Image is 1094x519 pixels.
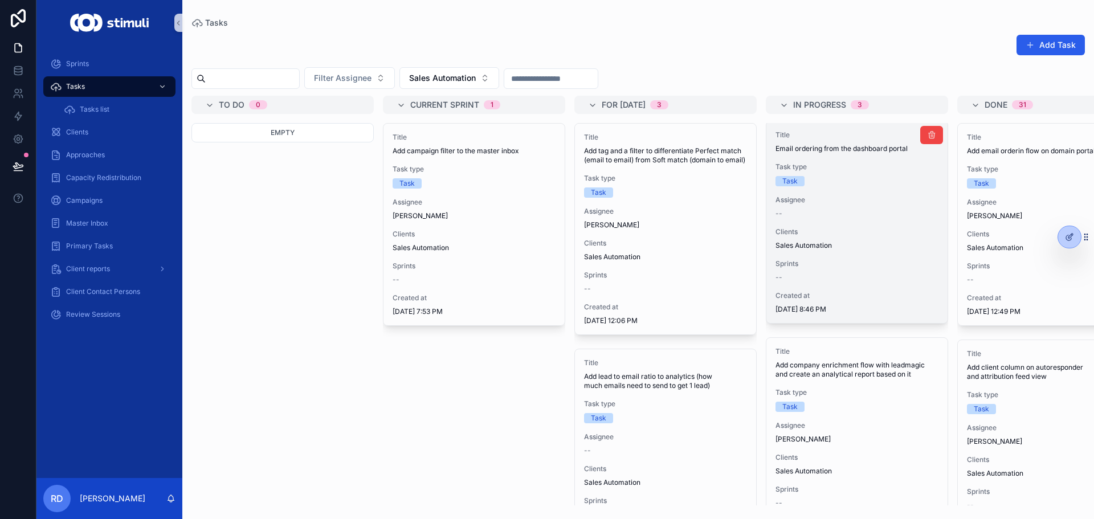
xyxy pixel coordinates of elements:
[584,432,747,442] span: Assignee
[775,195,938,205] span: Assignee
[775,241,832,250] span: Sales Automation
[775,227,938,236] span: Clients
[775,421,938,430] span: Assignee
[36,46,182,340] div: scrollable content
[775,435,831,444] span: [PERSON_NAME]
[66,59,89,68] span: Sprints
[70,14,148,32] img: App logo
[66,287,140,296] span: Client Contact Persons
[80,493,145,504] p: [PERSON_NAME]
[584,496,747,505] span: Sprints
[584,252,640,261] span: Sales Automation
[974,404,989,414] div: Task
[584,464,747,473] span: Clients
[775,388,938,397] span: Task type
[775,467,832,476] span: Sales Automation
[205,17,228,28] span: Tasks
[574,123,757,335] a: TitleAdd tag and a filter to differentiate Perfect match (email to email) from Soft match (domain...
[775,485,938,494] span: Sprints
[43,167,175,188] a: Capacity Redistribution
[66,196,103,205] span: Campaigns
[584,399,747,408] span: Task type
[43,76,175,97] a: Tasks
[314,72,372,84] span: Filter Assignee
[775,130,938,140] span: Title
[584,303,747,312] span: Created at
[584,271,747,280] span: Sprints
[775,453,938,462] span: Clients
[602,99,646,111] span: For [DATE]
[383,123,565,326] a: TitleAdd campaign filter to the master inboxTask typeTaskAssignee[PERSON_NAME]ClientsSales Automa...
[393,293,556,303] span: Created at
[409,72,476,84] span: Sales Automation
[584,133,747,142] span: Title
[393,307,556,316] span: [DATE] 7:53 PM
[967,243,1023,252] span: Sales Automation
[66,128,88,137] span: Clients
[66,264,110,273] span: Client reports
[775,273,782,282] span: --
[66,310,120,319] span: Review Sessions
[584,358,747,367] span: Title
[775,144,938,153] span: Email ordering from the dashboard portal
[43,259,175,279] a: Client reports
[393,275,399,284] span: --
[775,347,938,356] span: Title
[43,213,175,234] a: Master Inbox
[43,54,175,74] a: Sprints
[584,239,747,248] span: Clients
[775,498,782,508] span: --
[967,211,1022,220] span: [PERSON_NAME]
[43,190,175,211] a: Campaigns
[775,162,938,171] span: Task type
[219,99,244,111] span: To do
[66,219,108,228] span: Master Inbox
[584,207,747,216] span: Assignee
[256,100,260,109] div: 0
[858,100,862,109] div: 3
[591,413,606,423] div: Task
[491,100,493,109] div: 1
[1017,35,1085,55] button: Add Task
[66,150,105,160] span: Approaches
[393,211,448,220] span: [PERSON_NAME]
[584,220,639,230] span: [PERSON_NAME]
[393,133,556,142] span: Title
[43,304,175,325] a: Review Sessions
[974,178,989,189] div: Task
[80,105,109,114] span: Tasks list
[393,198,556,207] span: Assignee
[967,501,974,510] span: --
[399,178,415,189] div: Task
[775,259,938,268] span: Sprints
[967,275,974,284] span: --
[775,361,938,379] span: Add company enrichment flow with leadmagic and create an analytical report based on it
[584,478,640,487] span: Sales Automation
[584,284,591,293] span: --
[591,187,606,198] div: Task
[393,243,449,252] span: Sales Automation
[51,492,63,505] span: RD
[43,145,175,165] a: Approaches
[985,99,1007,111] span: Done
[584,146,747,165] span: Add tag and a filter to differentiate Perfect match (email to email) from Soft match (domain to e...
[782,402,798,412] div: Task
[793,99,846,111] span: In progress
[766,121,948,324] a: TitleEmail ordering from the dashboard portalTask typeTaskAssignee--ClientsSales AutomationSprint...
[775,209,782,218] span: --
[410,99,479,111] span: Current sprint
[43,281,175,302] a: Client Contact Persons
[399,67,499,89] button: Select Button
[584,372,747,390] span: Add lead to email ratio to analytics (how much emails need to send to get 1 lead)
[775,305,938,314] span: [DATE] 8:46 PM
[967,469,1023,478] span: Sales Automation
[584,446,591,455] span: --
[393,165,556,174] span: Task type
[584,174,747,183] span: Task type
[775,291,938,300] span: Created at
[584,316,747,325] span: [DATE] 12:06 PM
[43,236,175,256] a: Primary Tasks
[66,242,113,251] span: Primary Tasks
[393,261,556,271] span: Sprints
[657,100,662,109] div: 3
